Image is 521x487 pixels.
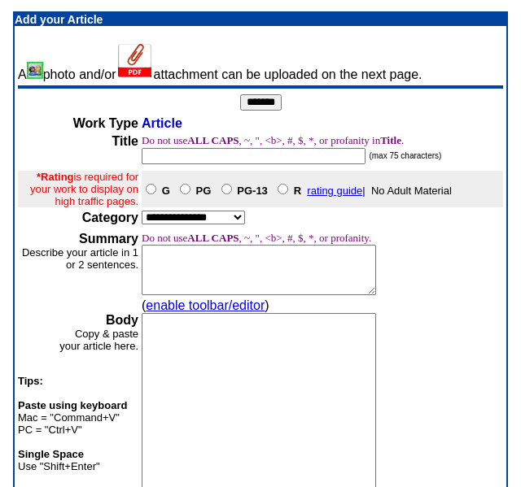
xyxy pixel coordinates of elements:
font: (max 75 characters) [369,151,441,160]
b: *Rating [37,171,74,183]
b: Body [106,313,138,327]
b: Single Space [18,448,84,460]
a: rating guide [307,185,362,197]
b: Tips: [18,375,43,387]
b: Work Type [73,116,138,130]
b: Summary [79,232,138,246]
span: Article [142,116,182,130]
img: Add Attachment [116,44,154,79]
b: Title [112,134,138,148]
p: Add your Article [15,13,506,26]
font: Describe your article in 1 or 2 sentences. [22,246,138,271]
font: Do not use , ~, ", <b>, #, $, *, or profanity. [142,232,371,244]
b: PG [196,185,212,197]
b: ALL CAPS [187,232,239,244]
b: Title [380,134,401,146]
font: | No Adult Material [142,185,452,197]
a: enable toolbar/editor [146,298,265,312]
b: Category [82,211,138,224]
b: Paste using keyboard [18,399,127,411]
b: PG-13 [237,185,268,197]
td: A photo and/or attachment can be uploaded on the next page. [18,44,503,82]
img: Add/Remove Photo [27,62,43,79]
b: ALL CAPS [187,134,239,146]
b: R [294,185,301,197]
font: is required for your work to display on high traffic pages. [30,171,138,207]
b: G [162,185,170,197]
font: Do not use , ~, ", <b>, #, $, *, or profanity in . [142,134,404,146]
